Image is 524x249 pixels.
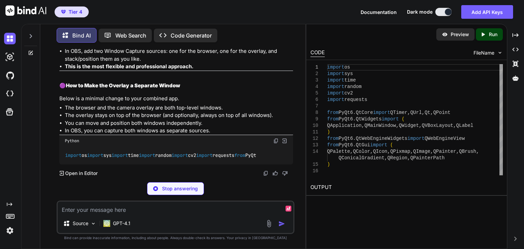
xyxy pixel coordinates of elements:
span: , [362,123,364,128]
span: Documentation [361,9,397,15]
span: QImage [413,149,430,154]
code: os sys time random cv2 requests PyQt [65,152,257,159]
span: import [196,152,213,159]
div: 9 [310,116,318,122]
span: time [345,77,356,83]
img: Bind AI [5,5,46,16]
span: import [87,152,103,159]
img: GPT-4.1 [103,220,110,227]
div: 15 [310,161,318,168]
img: dislike [282,171,288,176]
span: , [422,110,424,115]
span: import [327,97,344,102]
div: 6 [310,97,318,103]
img: copy [263,171,268,176]
span: from [234,152,245,159]
strong: This is the most flexible and professional approach. [65,63,193,70]
p: GPT-4.1 [113,220,130,227]
span: import [327,71,344,76]
span: import [112,152,128,159]
span: import [139,152,155,159]
div: 14 [310,148,318,155]
span: random [345,84,362,89]
div: 2 [310,71,318,77]
span: from [327,110,339,115]
p: Web Search [115,31,146,40]
span: ) [327,162,330,167]
span: ( [402,116,405,122]
span: sys [345,71,353,76]
span: QPainter [433,149,456,154]
span: , [396,123,399,128]
img: like [273,171,278,176]
div: 17 [310,174,318,181]
span: PyQt6.QtCore [339,110,373,115]
img: darkChat [4,33,16,44]
span: , [431,149,433,154]
span: QLabel [456,123,473,128]
img: copy [273,138,279,144]
span: , [407,110,410,115]
span: QTimer [390,110,407,115]
span: from [327,136,339,141]
p: Code Generator [171,31,212,40]
p: Preview [451,31,469,38]
span: FileName [474,49,494,56]
li: In OBS, you can capture both windows as separate sources. [65,127,293,135]
span: import [327,77,344,83]
span: QWebEngineView [425,136,465,141]
h2: OUTPUT [306,179,507,195]
div: 16 [310,168,318,174]
p: Open in Editor [65,170,98,177]
span: PyQt6.QtWidgets [339,116,382,122]
div: 11 [310,129,318,135]
img: preview [442,31,448,38]
span: Tier 4 [69,9,82,15]
span: from [327,142,339,148]
div: 1 [310,64,318,71]
p: Bind can provide inaccurate information, including about people. Always double-check its answers.... [57,235,294,240]
p: Run [489,31,497,38]
div: 7 [310,103,318,109]
span: QApplication [327,123,362,128]
span: import [327,64,344,70]
span: QRegion [388,155,408,161]
div: 5 [310,90,318,97]
span: , [370,149,373,154]
h2: 🟣 [59,82,293,90]
div: 10 [310,122,318,129]
img: githubDark [4,70,16,81]
span: import [327,84,344,89]
div: 4 [310,84,318,90]
span: # --- ENVIRONMENT SETUP FOR SOFTWARE RENDERING --- [327,175,470,180]
p: Source [73,220,88,227]
span: import [172,152,188,159]
span: import [373,110,390,115]
strong: How to Make the Overlay a Separate Window [66,82,180,89]
span: , [407,155,410,161]
span: , [431,110,433,115]
span: , [419,123,422,128]
li: The browser and the camera overlay are both top-level windows. [65,104,293,112]
div: 13 [310,142,318,148]
span: ( [390,142,393,148]
img: darkAi-studio [4,51,16,63]
img: icon [278,220,285,227]
p: Bind AI [72,31,91,40]
span: QPoint [433,110,450,115]
span: QWidget [399,123,419,128]
button: Documentation [361,9,397,16]
span: import [370,142,387,148]
span: , [476,149,479,154]
div: CODE [310,49,325,57]
img: premium [61,10,66,14]
span: , [453,123,456,128]
span: , [388,149,390,154]
img: attachment [265,220,273,228]
span: QUrl [410,110,422,115]
span: QVBoxLayout [422,123,453,128]
li: The overlay stays on top of the browser (and optionally, always on top of all windows). [65,112,293,119]
p: Stop answering [162,185,198,192]
button: premiumTier 4 [55,6,89,17]
span: os [345,64,350,70]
